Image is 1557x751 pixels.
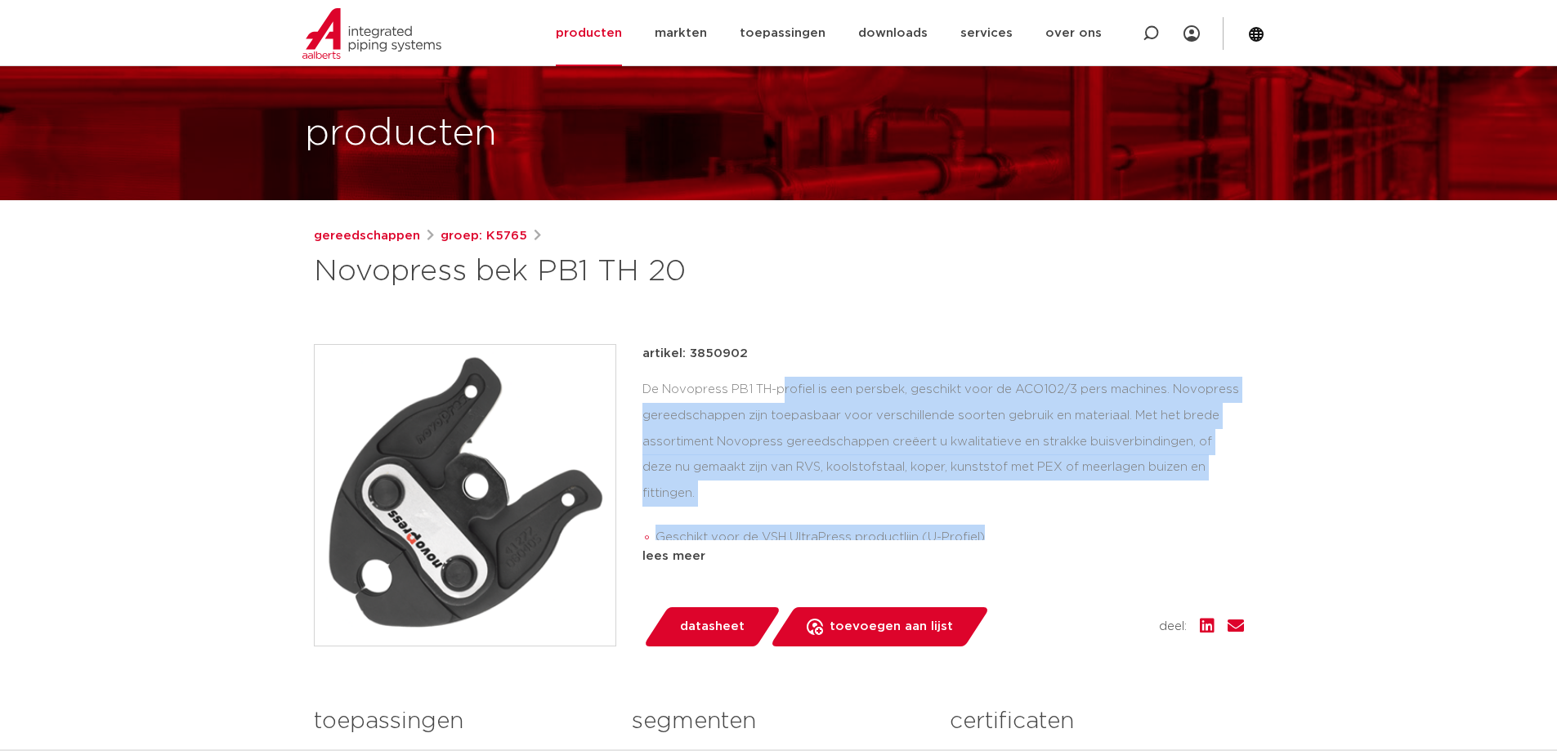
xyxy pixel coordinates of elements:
span: deel: [1159,617,1187,637]
p: artikel: 3850902 [642,344,748,364]
h3: toepassingen [314,705,607,738]
a: gereedschappen [314,226,420,246]
div: De Novopress PB1 TH-profiel is een persbek, geschikt voor de ACO102/3 pers machines. Novopress ge... [642,377,1244,540]
h3: segmenten [632,705,925,738]
h1: producten [305,108,497,160]
span: datasheet [680,614,745,640]
h3: certificaten [950,705,1243,738]
img: Product Image for Novopress bek PB1 TH 20 [315,345,615,646]
span: toevoegen aan lijst [830,614,953,640]
li: Geschikt voor de VSH UltraPress productlijn (U-Profiel) [655,525,1244,551]
a: groep: K5765 [441,226,527,246]
div: lees meer [642,547,1244,566]
a: datasheet [642,607,781,646]
h1: Novopress bek PB1 TH 20 [314,253,928,292]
